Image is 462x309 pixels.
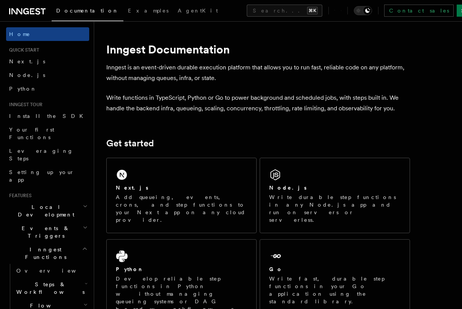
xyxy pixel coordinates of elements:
[106,42,410,56] h1: Inngest Documentation
[6,102,43,108] span: Inngest tour
[269,184,307,191] h2: Node.js
[6,82,89,96] a: Python
[6,193,32,199] span: Features
[307,7,318,14] kbd: ⌘K
[123,2,173,20] a: Examples
[6,221,89,243] button: Events & Triggers
[6,68,89,82] a: Node.js
[260,158,410,233] a: Node.jsWrite durable step functions in any Node.js app and run on servers or serverless.
[56,8,119,14] span: Documentation
[247,5,322,17] button: Search...⌘K
[178,8,218,14] span: AgentKit
[52,2,123,21] a: Documentation
[13,278,89,299] button: Steps & Workflows
[106,138,154,149] a: Get started
[6,55,89,68] a: Next.js
[6,224,83,240] span: Events & Triggers
[6,47,39,53] span: Quick start
[9,113,88,119] span: Install the SDK
[173,2,222,20] a: AgentKit
[9,72,45,78] span: Node.js
[6,109,89,123] a: Install the SDK
[6,123,89,144] a: Your first Functions
[269,275,401,305] p: Write fast, durable step functions in your Go application using the standard library.
[6,165,89,187] a: Setting up your app
[16,268,95,274] span: Overview
[128,8,169,14] span: Examples
[6,203,83,218] span: Local Development
[269,193,401,224] p: Write durable step functions in any Node.js app and run on servers or serverless.
[9,127,54,140] span: Your first Functions
[9,58,45,64] span: Next.js
[13,264,89,278] a: Overview
[106,158,257,233] a: Next.jsAdd queueing, events, crons, and step functions to your Next app on any cloud provider.
[116,184,148,191] h2: Next.js
[354,6,372,15] button: Toggle dark mode
[269,265,283,273] h2: Go
[9,169,74,183] span: Setting up your app
[9,86,37,92] span: Python
[106,62,410,83] p: Inngest is an event-driven durable execution platform that allows you to run fast, reliable code ...
[6,144,89,165] a: Leveraging Steps
[6,27,89,41] a: Home
[13,281,85,296] span: Steps & Workflows
[106,93,410,114] p: Write functions in TypeScript, Python or Go to power background and scheduled jobs, with steps bu...
[9,148,73,162] span: Leveraging Steps
[116,265,144,273] h2: Python
[9,30,30,38] span: Home
[6,200,89,221] button: Local Development
[6,246,82,261] span: Inngest Functions
[384,5,454,17] a: Contact sales
[116,193,247,224] p: Add queueing, events, crons, and step functions to your Next app on any cloud provider.
[6,243,89,264] button: Inngest Functions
